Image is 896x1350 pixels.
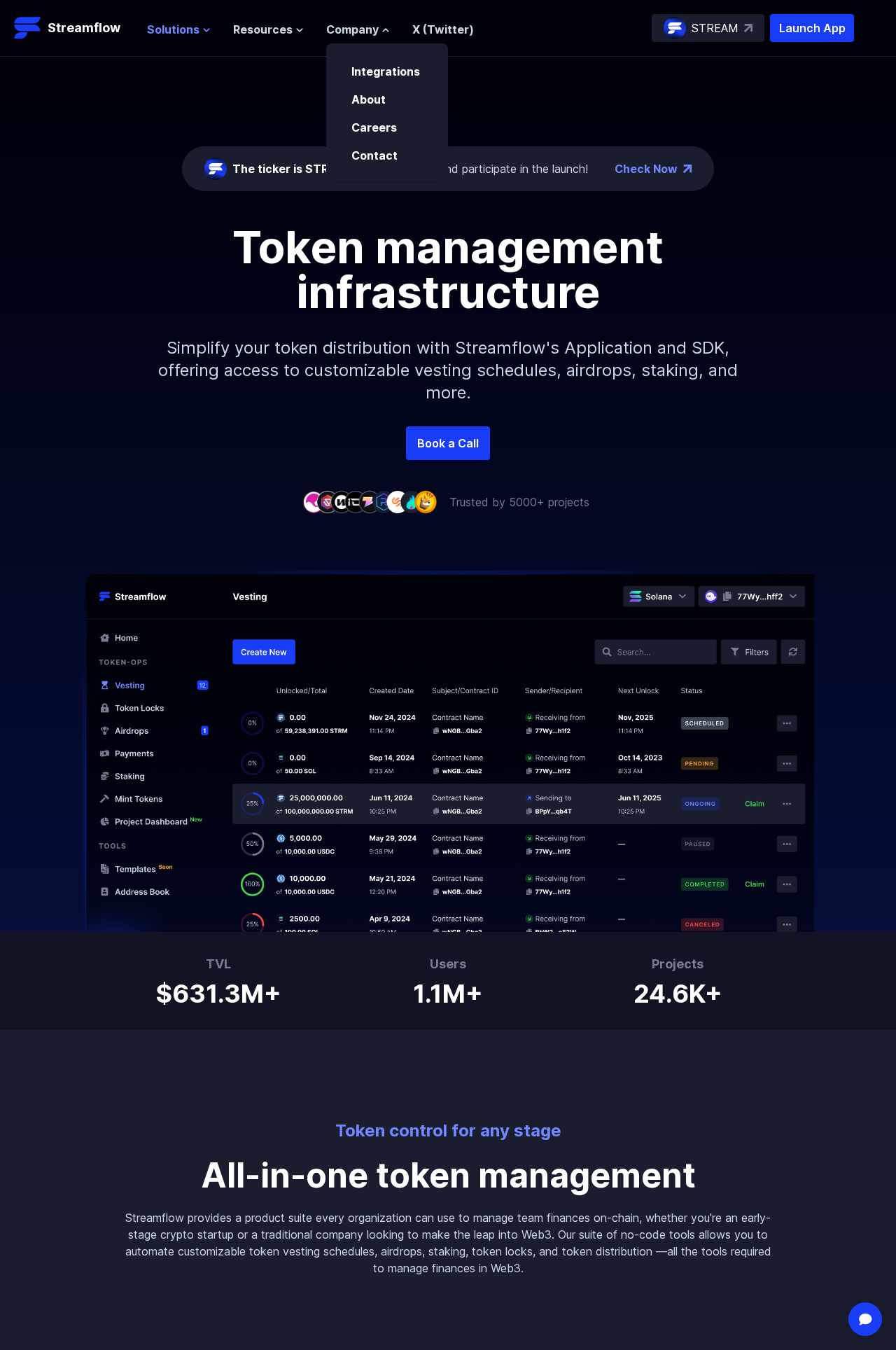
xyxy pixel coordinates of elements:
img: top-right-arrow.png [683,165,692,173]
img: top-right-arrow.svg [744,24,752,32]
a: Book a Call [406,426,490,460]
img: company-2 [316,491,339,513]
button: Resources [233,21,304,38]
img: company-9 [414,491,437,513]
a: About [351,92,386,106]
img: company-5 [358,491,381,513]
img: company-4 [344,491,367,513]
p: Token control for any stage [123,1120,773,1142]
a: Integrations [351,64,420,78]
span: The ticker is STREAM: [232,162,356,176]
h1: 24.6K+ [633,974,722,1008]
p: STREAM [692,20,738,36]
a: Streamflow [14,14,133,42]
img: Streamflow Logo [14,14,42,42]
a: Contact [351,148,398,162]
button: Company [326,21,390,38]
p: Simplify your token distribution with Streamflow's Application and SDK, offering access to custom... [147,314,749,426]
img: company-1 [302,491,325,513]
h1: 1.1M+ [413,974,483,1008]
span: Company [326,21,379,38]
img: streamflow-logo-circle.png [664,17,686,39]
img: company-6 [372,491,395,513]
a: X (Twitter) [412,22,474,36]
a: STREAM [652,14,764,42]
img: streamflow-logo-circle.png [204,158,227,180]
div: Open Intercom Messenger [848,1302,882,1336]
img: company-8 [400,491,423,513]
a: Check Now [615,160,678,177]
span: Solutions [147,21,199,38]
a: Careers [351,120,397,134]
span: Resources [233,21,293,38]
p: Trusted by 5000+ projects [449,494,589,510]
h3: TVL [156,954,281,974]
p: All-in-one token management [123,1159,773,1192]
p: Streamflow provides a product suite every organization can use to manage team finances on-chain, ... [123,1209,773,1276]
img: company-7 [386,491,409,513]
p: Streamflow [48,18,120,38]
div: Check eligibility and participate in the launch! [232,160,588,177]
h1: Token management infrastructure [133,225,763,314]
h1: $631.3M+ [156,974,281,1008]
h3: Projects [633,954,722,974]
img: company-3 [330,491,353,513]
button: Launch App [770,14,854,42]
button: Solutions [147,21,211,38]
h3: Users [413,954,483,974]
